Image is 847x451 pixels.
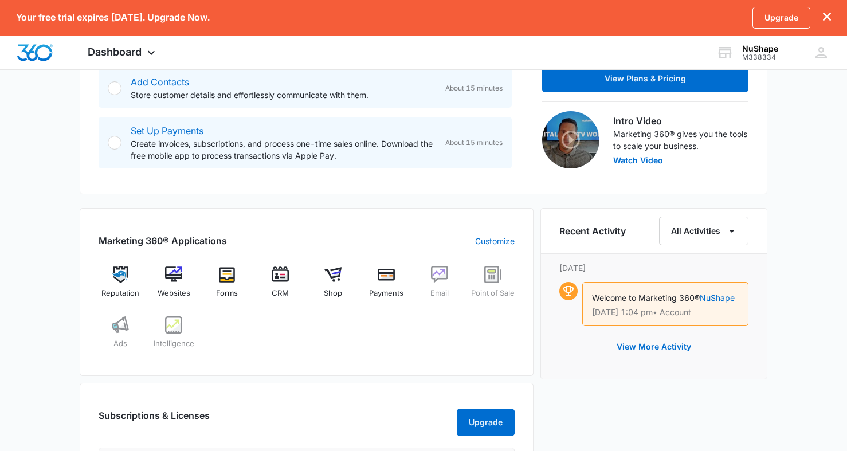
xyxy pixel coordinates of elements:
a: Forms [205,266,249,307]
div: account id [742,53,778,61]
a: Set Up Payments [131,125,203,136]
a: NuShape [700,293,735,303]
button: View Plans & Pricing [542,65,748,92]
a: Add Contacts [131,76,189,88]
a: Reputation [99,266,143,307]
a: Point of Sale [470,266,515,307]
span: Intelligence [154,338,194,350]
button: View More Activity [605,333,703,360]
span: Ads [113,338,127,350]
a: CRM [258,266,302,307]
h2: Marketing 360® Applications [99,234,227,248]
p: Marketing 360® gives you the tools to scale your business. [613,128,748,152]
div: Dashboard [70,36,175,69]
div: account name [742,44,778,53]
h2: Subscriptions & Licenses [99,409,210,432]
a: Email [418,266,462,307]
button: Watch Video [613,156,663,164]
button: All Activities [659,217,748,245]
span: Shop [324,288,342,299]
p: Store customer details and effortlessly communicate with them. [131,89,436,101]
p: [DATE] 1:04 pm • Account [592,308,739,316]
span: CRM [272,288,289,299]
a: Payments [364,266,409,307]
p: Create invoices, subscriptions, and process one-time sales online. Download the free mobile app t... [131,138,436,162]
span: Payments [369,288,403,299]
p: [DATE] [559,262,748,274]
span: Reputation [101,288,139,299]
span: Welcome to Marketing 360® [592,293,700,303]
h3: Intro Video [613,114,748,128]
a: Upgrade [752,7,810,29]
a: Intelligence [152,316,196,358]
span: Email [430,288,449,299]
span: About 15 minutes [445,138,503,148]
a: Websites [152,266,196,307]
h6: Recent Activity [559,224,626,238]
span: Point of Sale [471,288,515,299]
button: Upgrade [457,409,515,436]
a: Shop [311,266,355,307]
img: Intro Video [542,111,599,168]
span: Dashboard [88,46,142,58]
span: Websites [158,288,190,299]
p: Your free trial expires [DATE]. Upgrade Now. [16,12,210,23]
a: Customize [475,235,515,247]
span: About 15 minutes [445,83,503,93]
a: Ads [99,316,143,358]
span: Forms [216,288,238,299]
button: dismiss this dialog [823,12,831,23]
